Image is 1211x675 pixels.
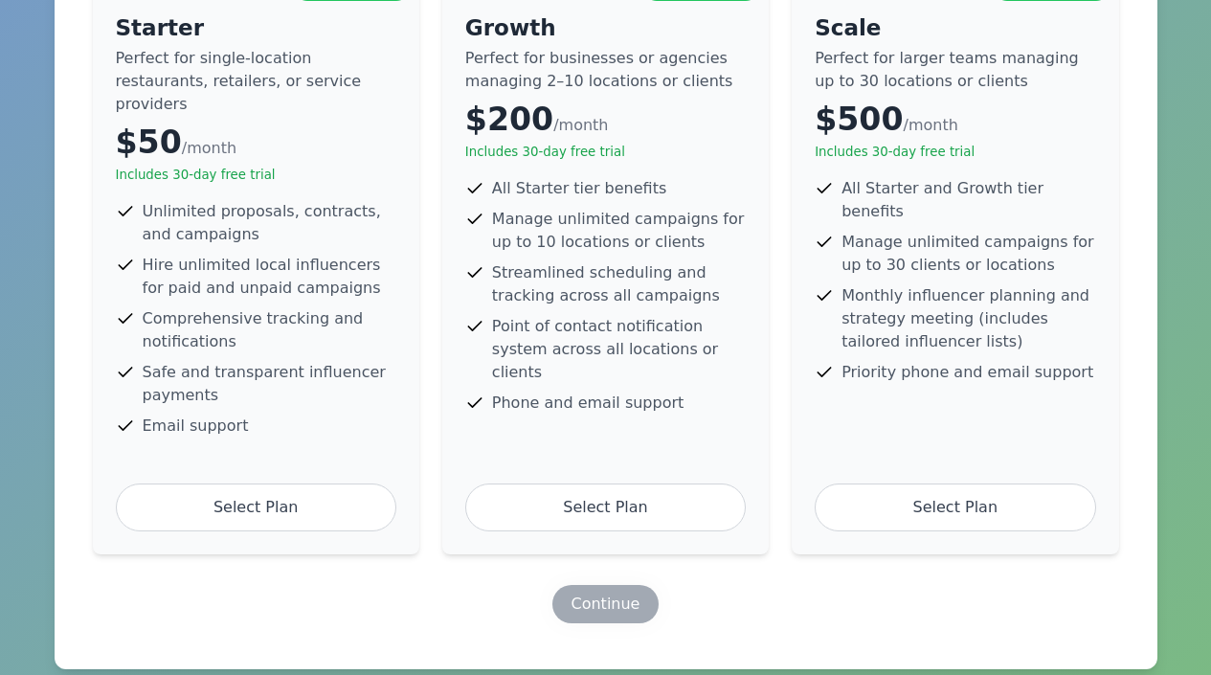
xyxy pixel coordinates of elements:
span: Comprehensive tracking and notifications [143,307,396,353]
div: Select Plan [465,484,746,531]
div: $200 [465,101,746,139]
span: Unlimited proposals, contracts, and campaigns [143,200,396,246]
h4: Scale [815,12,1095,43]
h4: Growth [465,12,746,43]
div: $50 [116,124,396,162]
div: $500 [815,101,1095,139]
p: Includes 30-day free trial [116,166,396,185]
div: Select Plan [116,484,396,531]
span: Email support [143,415,249,438]
span: Priority phone and email support [841,361,1093,384]
span: Hire unlimited local influencers for paid and unpaid campaigns [143,254,396,300]
span: All Starter tier benefits [492,177,666,200]
span: Phone and email support [492,392,684,415]
span: Monthly influencer planning and strategy meeting (includes tailored influencer lists) [841,284,1095,353]
span: /month [182,139,236,157]
span: Streamlined scheduling and tracking across all campaigns [492,261,746,307]
span: /month [903,116,957,134]
span: /month [553,116,608,134]
span: Manage unlimited campaigns for up to 10 locations or clients [492,208,746,254]
span: All Starter and Growth tier benefits [841,177,1095,223]
p: Perfect for larger teams managing up to 30 locations or clients [815,47,1095,93]
p: Includes 30-day free trial [465,143,746,162]
div: Select Plan [815,484,1095,531]
p: Includes 30-day free trial [815,143,1095,162]
span: Point of contact notification system across all locations or clients [492,315,746,384]
h4: Starter [116,12,396,43]
span: Safe and transparent influencer payments [143,361,396,407]
div: Continue [572,593,640,616]
span: Manage unlimited campaigns for up to 30 clients or locations [841,231,1095,277]
p: Perfect for businesses or agencies managing 2–10 locations or clients [465,47,746,93]
button: Continue [552,585,660,623]
p: Perfect for single-location restaurants, retailers, or service providers [116,47,396,116]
